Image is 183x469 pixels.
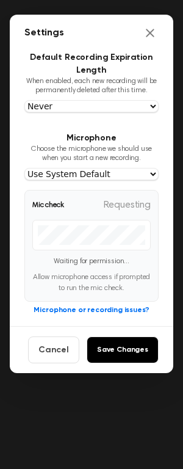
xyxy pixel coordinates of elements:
p: Choose the microphone we should use when you start a new recording. [24,145,159,163]
h3: Default Recording Expiration Length [24,51,159,77]
span: Waiting for permission... [54,258,129,265]
button: Close settings [142,24,159,42]
p: Allow microphone access if prompted to run the mic check. [32,272,151,294]
h3: Microphone [24,132,159,145]
p: When enabled, each new recording will be permanently deleted after this time. [24,77,159,95]
button: Microphone or recording issues? [34,305,149,316]
button: Cancel [28,336,79,363]
span: Mic check [32,200,64,211]
button: Save Changes [87,336,159,363]
span: Requesting [104,198,151,213]
h2: Settings [24,26,64,40]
